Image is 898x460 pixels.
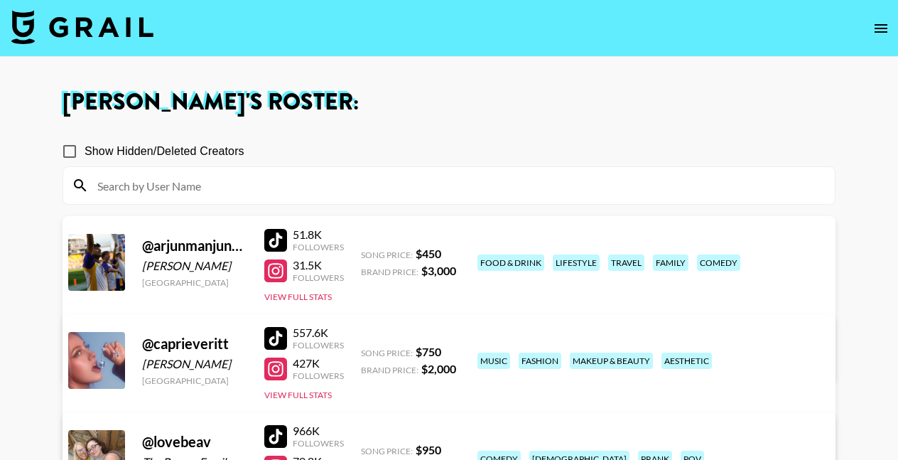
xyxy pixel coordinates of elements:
strong: $ 2,000 [421,362,456,375]
div: Followers [293,340,344,351]
div: Followers [293,438,344,449]
div: [GEOGRAPHIC_DATA] [142,277,247,288]
div: 31.5K [293,258,344,272]
div: fashion [519,353,561,369]
span: Song Price: [361,446,413,456]
div: 51.8K [293,228,344,242]
div: 427K [293,356,344,370]
div: @ caprieveritt [142,335,247,353]
span: Show Hidden/Deleted Creators [85,143,244,160]
span: Song Price: [361,348,413,358]
div: food & drink [477,255,544,271]
h1: [PERSON_NAME] 's Roster: [63,91,835,114]
button: View Full Stats [264,390,332,400]
div: family [653,255,688,271]
div: @ lovebeav [142,433,247,451]
strong: $ 450 [416,247,441,260]
div: aesthetic [661,353,712,369]
div: Followers [293,370,344,381]
div: @ arjunmanjunath_ [142,237,247,255]
div: makeup & beauty [570,353,653,369]
img: Grail Talent [11,10,153,44]
span: Brand Price: [361,267,418,277]
div: [PERSON_NAME] [142,259,247,273]
div: Followers [293,242,344,252]
span: Song Price: [361,250,413,260]
div: 966K [293,424,344,438]
button: View Full Stats [264,291,332,302]
div: lifestyle [553,255,600,271]
div: Followers [293,272,344,283]
strong: $ 750 [416,345,441,358]
button: open drawer [867,14,895,43]
strong: $ 950 [416,443,441,456]
input: Search by User Name [89,174,826,197]
div: comedy [697,255,740,271]
div: music [477,353,510,369]
strong: $ 3,000 [421,264,456,277]
div: travel [608,255,644,271]
div: [GEOGRAPHIC_DATA] [142,375,247,386]
div: [PERSON_NAME] [142,357,247,371]
div: 557.6K [293,326,344,340]
span: Brand Price: [361,365,418,375]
